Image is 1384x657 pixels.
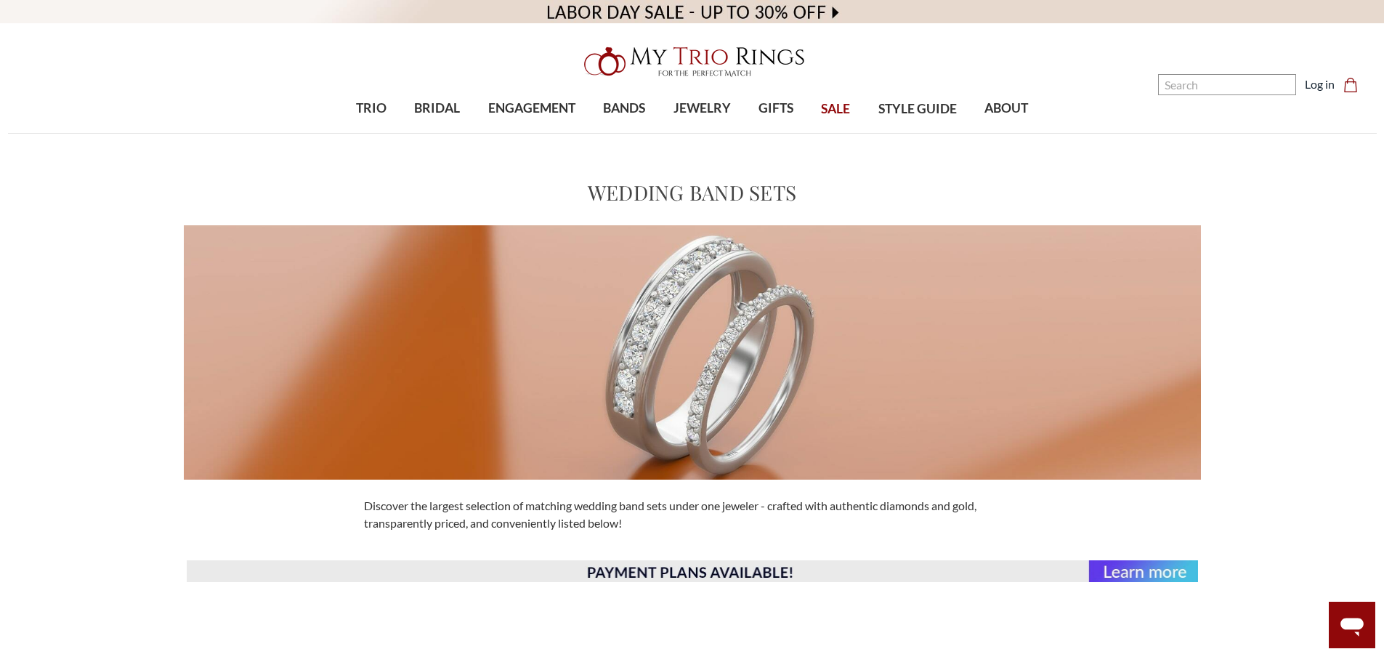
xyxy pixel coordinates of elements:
[745,85,807,132] a: GIFTS
[400,85,474,132] a: BRIDAL
[807,86,864,133] a: SALE
[1158,74,1296,95] input: Search
[342,85,400,132] a: TRIO
[589,85,659,132] a: BANDS
[1343,78,1358,92] svg: cart.cart_preview
[414,99,460,118] span: BRIDAL
[364,132,379,134] button: submenu toggle
[769,132,783,134] button: submenu toggle
[474,85,589,132] a: ENGAGEMENT
[659,85,744,132] a: JEWELRY
[430,132,445,134] button: submenu toggle
[821,100,850,118] span: SALE
[401,39,982,85] a: My Trio Rings
[525,132,539,134] button: submenu toggle
[673,99,731,118] span: JEWELRY
[878,100,957,118] span: STYLE GUIDE
[603,99,645,118] span: BANDS
[617,132,631,134] button: submenu toggle
[356,99,387,118] span: TRIO
[1305,76,1335,93] a: Log in
[864,86,970,133] a: STYLE GUIDE
[971,85,1042,132] a: ABOUT
[999,132,1013,134] button: submenu toggle
[488,99,575,118] span: ENGAGEMENT
[984,99,1028,118] span: ABOUT
[758,99,793,118] span: GIFTS
[355,497,1029,532] div: Discover the largest selection of matching wedding band sets under one jeweler - crafted with aut...
[588,177,796,208] h1: Wedding Band Sets
[1343,76,1367,93] a: Cart with 0 items
[576,39,809,85] img: My Trio Rings
[695,132,709,134] button: submenu toggle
